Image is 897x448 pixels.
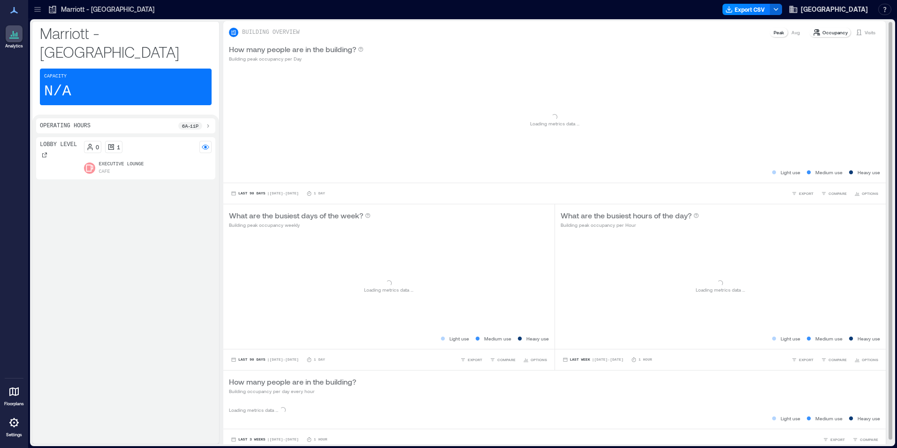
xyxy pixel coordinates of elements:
p: Loading metrics data ... [696,286,745,294]
p: Light use [449,335,469,342]
span: EXPORT [799,191,813,196]
button: Last Week |[DATE]-[DATE] [561,355,625,364]
button: COMPARE [819,189,849,198]
p: Building occupancy per day every hour [229,387,356,395]
p: Heavy use [858,169,880,176]
p: Building peak occupancy per Day [229,55,364,62]
p: Heavy use [526,335,549,342]
p: Occupancy [822,29,848,36]
p: Building peak occupancy weekly [229,221,371,229]
p: Settings [6,432,22,438]
p: Loading metrics data ... [364,286,413,294]
p: How many people are in the building? [229,376,356,387]
p: 1 [117,143,120,151]
p: Heavy use [858,415,880,422]
span: COMPARE [497,357,516,363]
span: OPTIONS [862,357,878,363]
p: What are the busiest days of the week? [229,210,363,221]
p: BUILDING OVERVIEW [242,29,299,36]
p: 0 [96,143,99,151]
a: Analytics [2,23,26,52]
span: OPTIONS [862,191,878,196]
p: 1 Day [314,191,325,196]
button: OPTIONS [852,355,880,364]
button: COMPARE [851,435,880,444]
p: Medium use [815,169,843,176]
p: 6a - 11p [182,122,198,130]
span: OPTIONS [531,357,547,363]
p: Building peak occupancy per Hour [561,221,699,229]
p: 1 Hour [639,357,652,363]
p: 1 Hour [314,437,327,442]
p: Loading metrics data ... [229,406,278,414]
p: Floorplans [4,401,24,407]
button: Last 3 Weeks |[DATE]-[DATE] [229,435,301,444]
p: Visits [865,29,875,36]
p: Heavy use [858,335,880,342]
p: Marriott - [GEOGRAPHIC_DATA] [61,5,154,14]
p: Marriott - [GEOGRAPHIC_DATA] [40,23,212,61]
button: OPTIONS [521,355,549,364]
p: What are the busiest hours of the day? [561,210,692,221]
button: EXPORT [458,355,484,364]
span: COMPARE [829,357,847,363]
p: Medium use [815,415,843,422]
p: 1 Day [314,357,325,363]
span: EXPORT [830,437,845,442]
p: N/A [44,82,71,101]
button: COMPARE [819,355,849,364]
p: Lobby Level [40,141,77,148]
span: COMPARE [860,437,878,442]
button: Last 90 Days |[DATE]-[DATE] [229,189,301,198]
p: Capacity [44,73,67,80]
p: Medium use [815,335,843,342]
button: EXPORT [790,355,815,364]
p: Avg [791,29,800,36]
span: [GEOGRAPHIC_DATA] [801,5,868,14]
p: Light use [781,169,800,176]
a: Floorplans [1,380,27,409]
p: Analytics [5,43,23,49]
button: [GEOGRAPHIC_DATA] [786,2,871,17]
button: OPTIONS [852,189,880,198]
span: COMPARE [829,191,847,196]
p: Loading metrics data ... [530,120,579,127]
p: Executive Lounge [99,161,144,168]
p: Light use [781,415,800,422]
span: EXPORT [799,357,813,363]
p: Operating Hours [40,122,91,130]
a: Settings [3,411,25,440]
button: EXPORT [790,189,815,198]
button: EXPORT [821,435,847,444]
p: Medium use [484,335,511,342]
button: COMPARE [488,355,517,364]
p: Light use [781,335,800,342]
p: How many people are in the building? [229,44,356,55]
p: Cafe [99,168,110,176]
p: Peak [774,29,784,36]
span: EXPORT [468,357,482,363]
button: Export CSV [722,4,770,15]
button: Last 90 Days |[DATE]-[DATE] [229,355,301,364]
